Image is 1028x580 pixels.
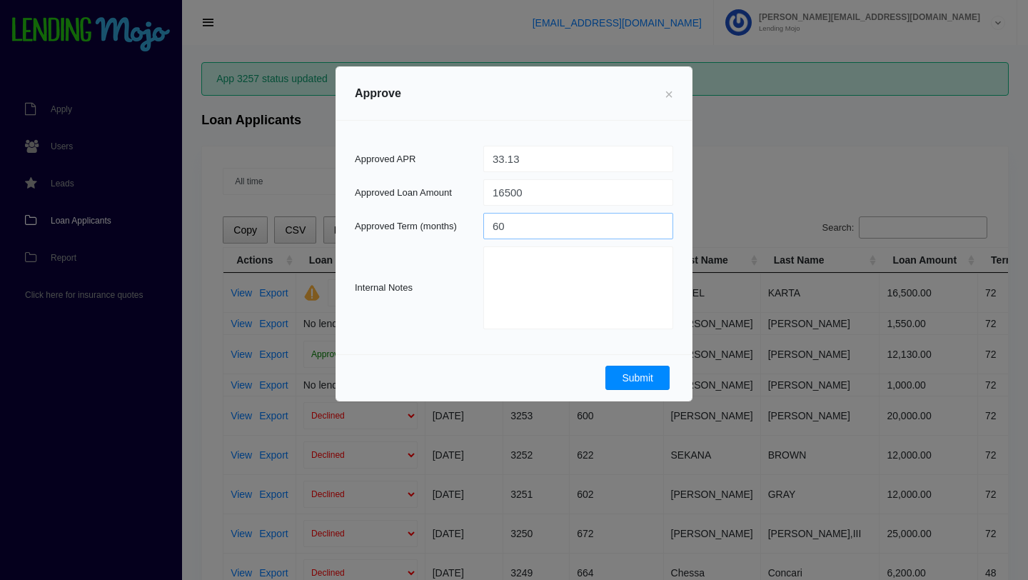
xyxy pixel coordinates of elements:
div: Approved Loan Amount [355,186,483,200]
button: Submit [605,366,670,390]
h5: Approve [355,85,401,102]
button: × [653,74,685,114]
div: Approved Term (months) [355,219,483,234]
span: × [665,86,673,102]
div: Internal Notes [355,281,483,295]
div: Approved APR [355,152,483,166]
